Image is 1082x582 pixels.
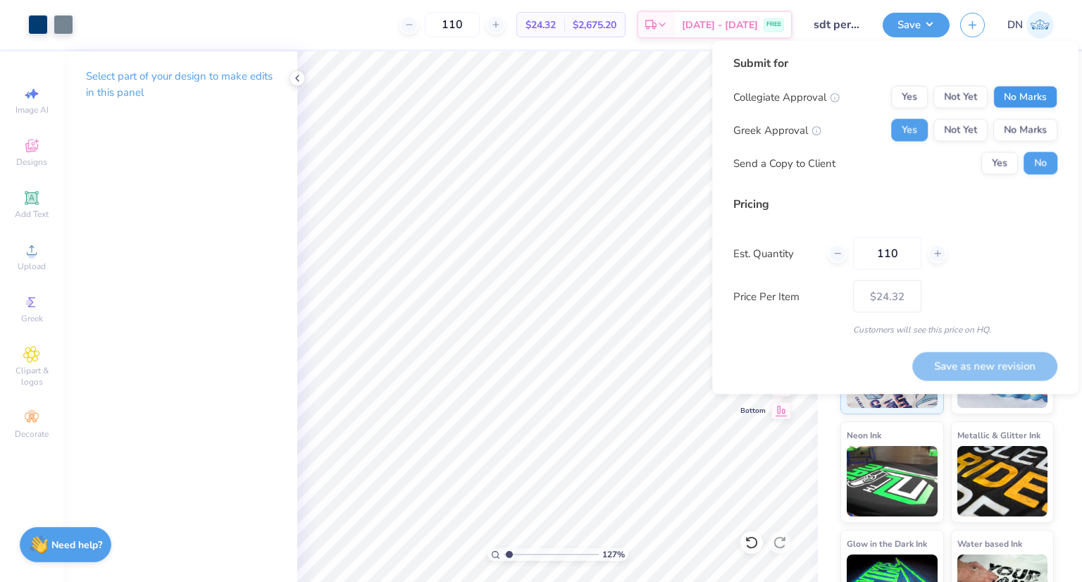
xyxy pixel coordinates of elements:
div: Pricing [733,196,1057,213]
span: $24.32 [526,18,556,32]
button: Yes [981,152,1018,175]
span: $2,675.20 [573,18,616,32]
span: Upload [18,261,46,272]
img: Metallic & Glitter Ink [957,446,1048,516]
span: Metallic & Glitter Ink [957,428,1040,442]
span: Designs [16,156,47,168]
label: Price Per Item [733,288,842,304]
span: Decorate [15,428,49,440]
img: Danielle Newport [1026,11,1054,39]
button: No Marks [993,86,1057,109]
div: Customers will see this price on HQ. [733,323,1057,336]
button: No [1024,152,1057,175]
button: Not Yet [933,86,988,109]
span: Bottom [740,406,766,416]
label: Est. Quantity [733,245,817,261]
span: FREE [766,20,781,30]
button: Not Yet [933,119,988,142]
strong: Need help? [51,538,102,552]
div: Submit for [733,55,1057,72]
span: Image AI [15,104,49,116]
div: Greek Approval [733,122,821,138]
p: Select part of your design to make edits in this panel [86,68,275,101]
span: Neon Ink [847,428,881,442]
span: Add Text [15,209,49,220]
span: 127 % [602,548,625,561]
input: Untitled Design [803,11,872,39]
button: Save [883,13,950,37]
span: [DATE] - [DATE] [682,18,758,32]
input: – – [853,237,921,270]
div: Collegiate Approval [733,89,840,105]
span: Water based Ink [957,536,1022,551]
input: – – [425,12,480,37]
button: Yes [891,119,928,142]
div: Send a Copy to Client [733,155,835,171]
span: Greek [21,313,43,324]
span: Glow in the Dark Ink [847,536,927,551]
img: Neon Ink [847,446,938,516]
a: DN [1007,11,1054,39]
span: DN [1007,17,1023,33]
button: No Marks [993,119,1057,142]
button: Yes [891,86,928,109]
span: Clipart & logos [7,365,56,388]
